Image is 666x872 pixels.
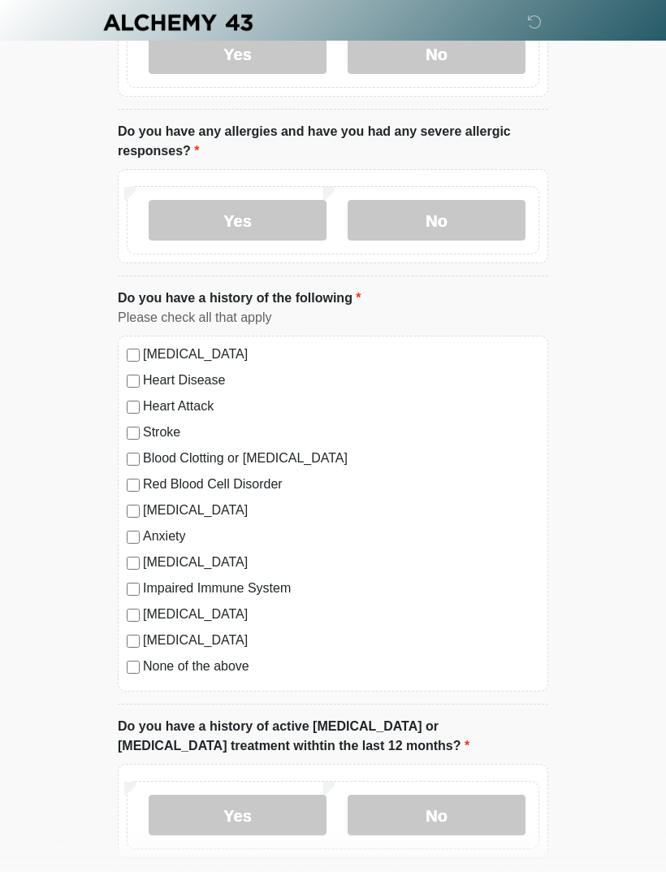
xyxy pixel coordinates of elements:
[143,423,539,442] label: Stroke
[143,475,539,494] label: Red Blood Cell Disorder
[149,33,327,74] label: Yes
[127,427,140,440] input: Stroke
[143,449,539,468] label: Blood Clotting or [MEDICAL_DATA]
[102,12,254,33] img: Alchemy 43 Logo
[143,501,539,520] label: [MEDICAL_DATA]
[118,122,548,161] label: Do you have any allergies and have you had any severe allergic responses?
[127,557,140,570] input: [MEDICAL_DATA]
[149,200,327,241] label: Yes
[143,345,539,364] label: [MEDICAL_DATA]
[143,631,539,650] label: [MEDICAL_DATA]
[127,375,140,388] input: Heart Disease
[127,661,140,674] input: None of the above
[143,371,539,390] label: Heart Disease
[127,505,140,518] input: [MEDICAL_DATA]
[143,579,539,598] label: Impaired Immune System
[118,717,548,756] label: Do you have a history of active [MEDICAL_DATA] or [MEDICAL_DATA] treatment withtin the last 12 mo...
[118,308,548,328] div: Please check all that apply
[348,795,525,835] label: No
[348,200,525,241] label: No
[127,609,140,622] input: [MEDICAL_DATA]
[143,397,539,416] label: Heart Attack
[143,553,539,572] label: [MEDICAL_DATA]
[127,453,140,466] input: Blood Clotting or [MEDICAL_DATA]
[143,527,539,546] label: Anxiety
[127,635,140,648] input: [MEDICAL_DATA]
[118,288,361,308] label: Do you have a history of the following
[143,605,539,624] label: [MEDICAL_DATA]
[127,349,140,362] input: [MEDICAL_DATA]
[127,479,140,492] input: Red Blood Cell Disorder
[127,583,140,596] input: Impaired Immune System
[127,401,140,414] input: Heart Attack
[143,657,539,676] label: None of the above
[127,531,140,544] input: Anxiety
[149,795,327,835] label: Yes
[348,33,525,74] label: No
